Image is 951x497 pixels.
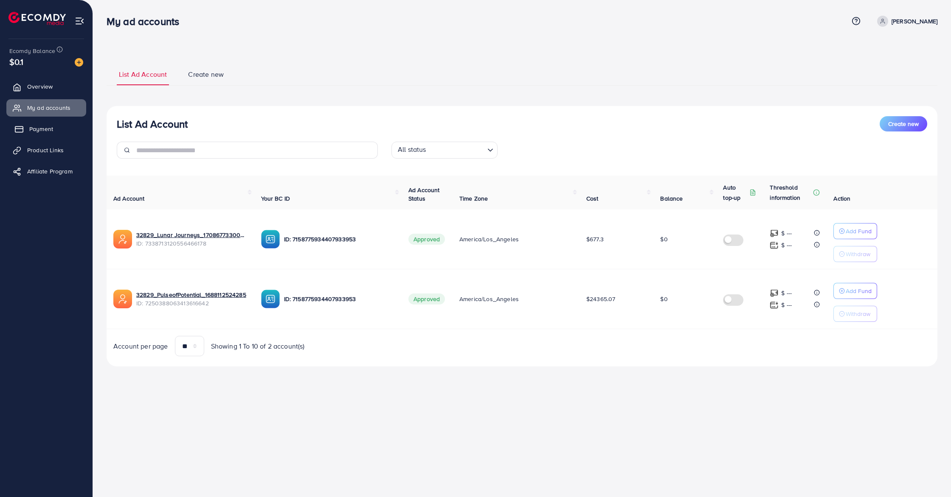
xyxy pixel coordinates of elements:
span: Your BC ID [261,194,290,203]
span: Ad Account Status [408,186,440,203]
span: All status [396,143,428,156]
span: Showing 1 To 10 of 2 account(s) [211,341,305,351]
img: ic-ads-acc.e4c84228.svg [113,230,132,248]
p: Add Fund [846,286,872,296]
div: <span class='underline'>32829_PulseofPotential_1688112524285</span></br>7250388063413616642 [136,290,248,308]
span: Cost [586,194,599,203]
button: Add Fund [833,283,877,299]
span: $0.1 [9,56,24,68]
span: Payment [29,125,53,133]
span: Create new [888,120,919,128]
span: Action [833,194,850,203]
span: Time Zone [459,194,488,203]
p: $ --- [781,288,792,298]
span: America/Los_Angeles [459,235,519,243]
img: ic-ads-acc.e4c84228.svg [113,290,132,308]
a: 32829_Lunar Journeys_1708677330009 [136,231,248,239]
span: My ad accounts [27,103,70,112]
p: Add Fund [846,226,872,236]
span: List Ad Account [119,70,167,79]
iframe: Chat [915,459,945,491]
h3: List Ad Account [117,118,188,130]
span: America/Los_Angeles [459,295,519,303]
img: ic-ba-acc.ded83a64.svg [261,230,280,248]
input: Search for option [429,143,484,156]
button: Create new [880,116,927,131]
a: Affiliate Program [6,163,86,180]
span: Approved [408,234,445,245]
button: Withdraw [833,306,877,322]
span: Ecomdy Balance [9,47,55,55]
a: 32829_PulseofPotential_1688112524285 [136,290,246,299]
a: Payment [6,120,86,137]
div: <span class='underline'>32829_Lunar Journeys_1708677330009</span></br>7338713120556466178 [136,231,248,248]
p: ID: 7158775934407933953 [284,294,395,304]
img: top-up amount [770,301,779,310]
span: Balance [660,194,683,203]
p: Withdraw [846,249,870,259]
span: ID: 7250388063413616642 [136,299,248,307]
img: menu [75,16,84,26]
span: Create new [188,70,224,79]
a: [PERSON_NAME] [874,16,937,27]
span: $0 [660,235,667,243]
span: $24365.07 [586,295,615,303]
span: ID: 7338713120556466178 [136,239,248,248]
p: Threshold information [770,182,811,203]
a: Product Links [6,142,86,159]
p: Withdraw [846,309,870,319]
div: Search for option [391,142,498,159]
span: Affiliate Program [27,167,73,176]
p: [PERSON_NAME] [892,16,937,26]
p: $ --- [781,240,792,250]
img: ic-ba-acc.ded83a64.svg [261,290,280,308]
img: logo [8,12,66,25]
span: Account per page [113,341,168,351]
a: My ad accounts [6,99,86,116]
span: $0 [660,295,667,303]
img: image [75,58,83,67]
img: top-up amount [770,241,779,250]
p: ID: 7158775934407933953 [284,234,395,244]
span: Ad Account [113,194,145,203]
span: Overview [27,82,53,91]
p: Auto top-up [723,182,748,203]
span: $677.3 [586,235,604,243]
p: $ --- [781,300,792,310]
img: top-up amount [770,289,779,298]
img: top-up amount [770,229,779,238]
a: Overview [6,78,86,95]
button: Add Fund [833,223,877,239]
h3: My ad accounts [107,15,186,28]
span: Approved [408,293,445,304]
button: Withdraw [833,246,877,262]
span: Product Links [27,146,64,154]
p: $ --- [781,228,792,238]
